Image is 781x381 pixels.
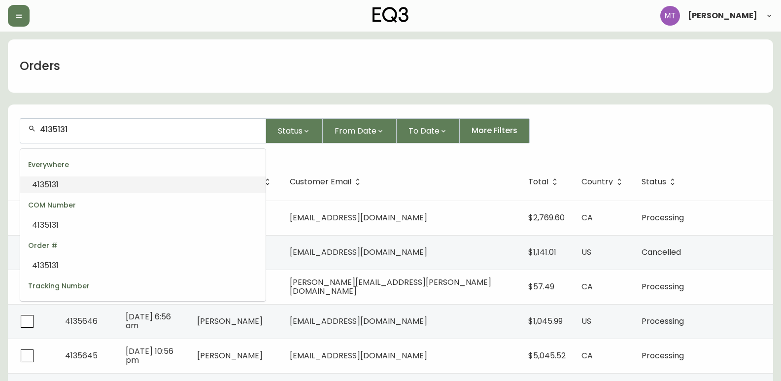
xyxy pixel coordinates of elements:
div: Everywhere [20,153,266,176]
span: Processing [642,212,684,223]
span: CA [581,212,593,223]
span: 4135131 [32,179,59,190]
span: CA [581,350,593,361]
button: From Date [323,118,397,143]
span: Status [278,125,303,137]
span: Processing [642,281,684,292]
span: 4135131 [32,300,59,312]
span: US [581,246,591,258]
div: Order # [20,234,266,257]
span: To Date [408,125,440,137]
span: Processing [642,315,684,327]
span: Processing [642,350,684,361]
span: [PERSON_NAME][EMAIL_ADDRESS][PERSON_NAME][DOMAIN_NAME] [290,277,491,297]
button: More Filters [460,118,530,143]
span: $2,769.60 [528,212,565,223]
span: $5,045.52 [528,350,566,361]
div: COM Number [20,193,266,217]
span: 4135131 [32,219,59,231]
input: Search [40,125,258,134]
span: CA [581,281,593,292]
button: Status [266,118,323,143]
span: [EMAIL_ADDRESS][DOMAIN_NAME] [290,246,427,258]
span: More Filters [472,125,517,136]
span: Status [642,177,679,186]
span: [EMAIL_ADDRESS][DOMAIN_NAME] [290,315,427,327]
span: Status [642,179,666,185]
span: Total [528,179,548,185]
div: Tracking Number [20,274,266,298]
span: [DATE] 10:56 pm [126,346,173,366]
span: Country [581,177,626,186]
img: logo [373,7,409,23]
h1: Orders [20,58,60,74]
span: US [581,315,591,327]
span: Total [528,177,561,186]
span: 4135646 [65,315,98,327]
span: [PERSON_NAME] [197,350,263,361]
button: To Date [397,118,460,143]
span: $1,045.99 [528,315,563,327]
span: Customer Email [290,177,364,186]
span: [EMAIL_ADDRESS][DOMAIN_NAME] [290,212,427,223]
span: [EMAIL_ADDRESS][DOMAIN_NAME] [290,350,427,361]
span: $1,141.01 [528,246,556,258]
span: Cancelled [642,246,681,258]
span: Country [581,179,613,185]
span: 4135131 [32,260,59,271]
span: Customer Email [290,179,351,185]
span: 4135645 [65,350,98,361]
span: [DATE] 6:56 am [126,311,171,331]
img: 397d82b7ede99da91c28605cdd79fceb [660,6,680,26]
span: [PERSON_NAME] [197,315,263,327]
span: From Date [335,125,376,137]
span: [PERSON_NAME] [688,12,757,20]
span: $57.49 [528,281,554,292]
